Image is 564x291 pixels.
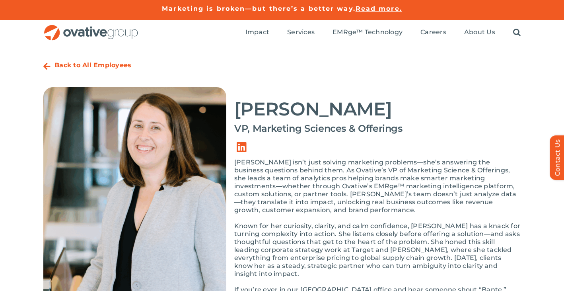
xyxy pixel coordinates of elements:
[234,158,521,214] p: [PERSON_NAME] isn’t just solving marketing problems—she’s answering the business questions behind...
[287,28,315,36] span: Services
[234,99,521,119] h2: [PERSON_NAME]
[420,28,446,37] a: Careers
[513,28,521,37] a: Search
[245,20,521,45] nav: Menu
[333,28,403,37] a: EMRge™ Technology
[54,61,131,69] a: Back to All Employees
[43,24,139,31] a: OG_Full_horizontal_RGB
[464,28,495,37] a: About Us
[234,222,521,278] p: Known for her curiosity, clarity, and calm confidence, [PERSON_NAME] has a knack for turning comp...
[230,136,253,158] a: Link to https://www.linkedin.com/in/kate-bante-a793376/
[333,28,403,36] span: EMRge™ Technology
[162,5,356,12] a: Marketing is broken—but there’s a better way.
[234,123,521,134] h4: VP, Marketing Sciences & Offerings
[43,62,51,70] a: Link to https://ovative.com/about-us/people/
[287,28,315,37] a: Services
[245,28,269,37] a: Impact
[245,28,269,36] span: Impact
[464,28,495,36] span: About Us
[420,28,446,36] span: Careers
[356,5,402,12] a: Read more.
